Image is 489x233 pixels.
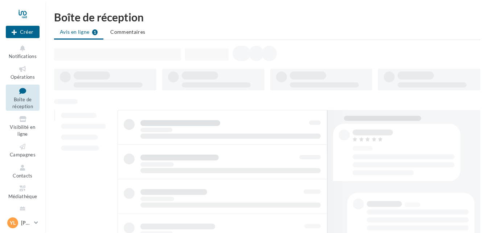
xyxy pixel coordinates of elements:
[6,26,40,38] button: Créer
[6,43,40,61] button: Notifications
[9,53,37,59] span: Notifications
[10,219,16,226] span: YL
[110,29,145,35] span: Commentaires
[11,74,35,80] span: Opérations
[54,12,480,23] div: Boîte de réception
[12,97,33,109] span: Boîte de réception
[13,173,33,179] span: Contacts
[10,152,36,158] span: Campagnes
[10,124,35,137] span: Visibilité en ligne
[21,219,31,226] p: [PERSON_NAME]
[6,216,40,230] a: YL [PERSON_NAME]
[8,193,37,199] span: Médiathèque
[6,114,40,138] a: Visibilité en ligne
[6,141,40,159] a: Campagnes
[6,64,40,81] a: Opérations
[6,162,40,180] a: Contacts
[6,85,40,111] a: Boîte de réception
[6,183,40,201] a: Médiathèque
[6,204,40,222] a: Calendrier
[6,26,40,38] div: Nouvelle campagne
